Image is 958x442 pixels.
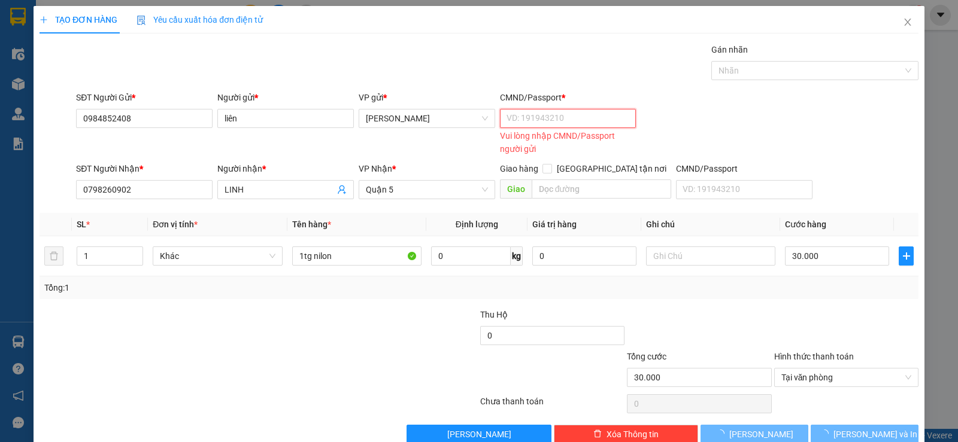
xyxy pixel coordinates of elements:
[44,246,63,266] button: delete
[76,162,213,175] div: SĐT Người Nhận
[359,91,495,104] div: VP gửi
[593,429,602,439] span: delete
[74,17,119,136] b: Trà Lan Viên - Gửi khách hàng
[337,185,347,194] span: user-add
[153,220,198,229] span: Đơn vị tính
[899,246,914,266] button: plus
[130,15,159,44] img: logo.jpg
[500,129,636,156] div: Vui lòng nhập CMND/Passport người gửi
[217,91,354,104] div: Người gửi
[500,179,532,199] span: Giao
[160,247,275,265] span: Khác
[500,164,538,173] span: Giao hàng
[891,6,924,39] button: Close
[137,16,146,25] img: icon
[607,428,659,441] span: Xóa Thông tin
[40,15,117,25] span: TẠO ĐƠN HÀNG
[366,181,488,199] span: Quận 5
[292,220,331,229] span: Tên hàng
[359,164,392,173] span: VP Nhận
[532,220,577,229] span: Giá trị hàng
[447,428,511,441] span: [PERSON_NAME]
[500,91,636,104] div: CMND/Passport
[77,220,86,229] span: SL
[646,246,775,266] input: Ghi Chú
[40,16,48,24] span: plus
[532,179,672,199] input: Dọc đường
[366,109,488,127] span: Phan Rang
[217,162,354,175] div: Người nhận
[101,57,165,72] li: (c) 2017
[511,246,523,266] span: kg
[456,220,498,229] span: Định lượng
[44,281,371,294] div: Tổng: 1
[785,220,826,229] span: Cước hàng
[711,45,748,54] label: Gán nhãn
[480,310,508,319] span: Thu Hộ
[76,91,213,104] div: SĐT Người Gửi
[820,429,833,438] span: loading
[899,251,913,261] span: plus
[641,213,780,236] th: Ghi chú
[627,352,666,361] span: Tổng cước
[676,162,813,175] div: CMND/Passport
[479,395,626,416] div: Chưa thanh toán
[781,368,911,386] span: Tại văn phòng
[774,352,854,361] label: Hình thức thanh toán
[903,17,912,27] span: close
[292,246,422,266] input: VD: Bàn, Ghế
[15,77,44,133] b: Trà Lan Viên
[833,428,917,441] span: [PERSON_NAME] và In
[552,162,671,175] span: [GEOGRAPHIC_DATA] tận nơi
[729,428,793,441] span: [PERSON_NAME]
[716,429,729,438] span: loading
[101,45,165,55] b: [DOMAIN_NAME]
[532,246,636,266] input: 0
[137,15,263,25] span: Yêu cầu xuất hóa đơn điện tử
